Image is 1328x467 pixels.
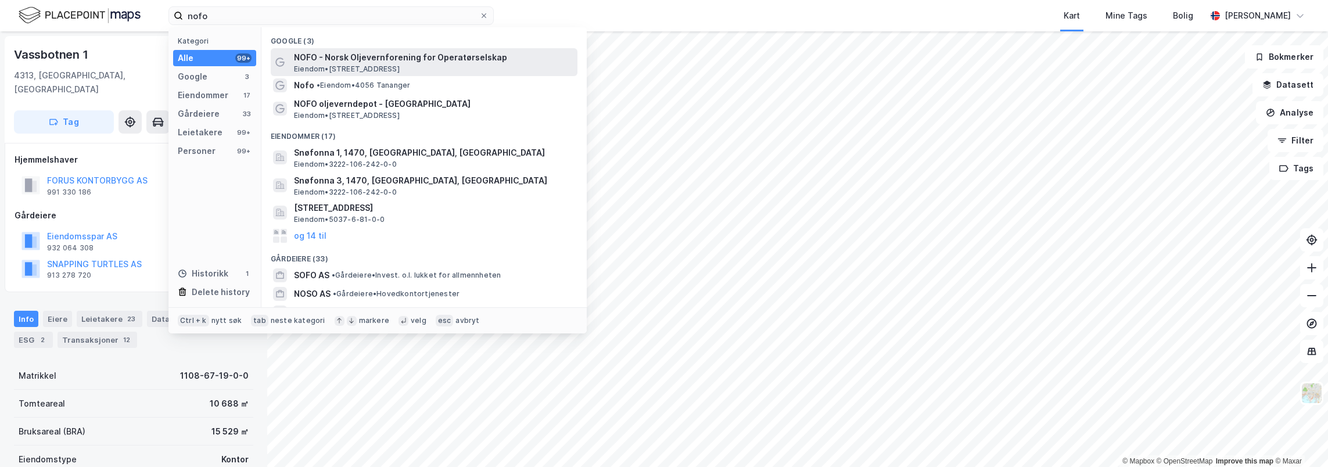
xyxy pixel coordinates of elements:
[317,81,320,89] span: •
[294,146,573,160] span: Snøfonna 1, 1470, [GEOGRAPHIC_DATA], [GEOGRAPHIC_DATA]
[294,111,400,120] span: Eiendom • [STREET_ADDRESS]
[47,243,94,253] div: 932 064 308
[242,91,252,100] div: 17
[1064,9,1080,23] div: Kart
[1301,382,1323,404] img: Z
[411,316,426,325] div: velg
[294,287,331,301] span: NOSO AS
[242,269,252,278] div: 1
[294,174,573,188] span: Snøfonna 3, 1470, [GEOGRAPHIC_DATA], [GEOGRAPHIC_DATA]
[1157,457,1213,465] a: OpenStreetMap
[192,285,250,299] div: Delete history
[121,334,132,346] div: 12
[14,69,195,96] div: 4313, [GEOGRAPHIC_DATA], [GEOGRAPHIC_DATA]
[47,271,91,280] div: 913 278 720
[359,316,389,325] div: markere
[19,425,85,439] div: Bruksareal (BRA)
[294,215,385,224] span: Eiendom • 5037-6-81-0-0
[455,316,479,325] div: avbryt
[294,188,397,197] span: Eiendom • 3222-106-242-0-0
[178,88,228,102] div: Eiendommer
[1270,411,1328,467] div: Kontrollprogram for chat
[58,332,137,348] div: Transaksjoner
[317,81,410,90] span: Eiendom • 4056 Tananger
[180,369,249,383] div: 1108-67-19-0-0
[178,267,228,281] div: Historikk
[294,201,573,215] span: [STREET_ADDRESS]
[14,45,91,64] div: Vassbotnen 1
[15,209,253,222] div: Gårdeiere
[294,97,573,111] span: NOFO oljeverndepot - [GEOGRAPHIC_DATA]
[436,315,454,326] div: esc
[19,369,56,383] div: Matrikkel
[19,5,141,26] img: logo.f888ab2527a4732fd821a326f86c7f29.svg
[1270,411,1328,467] iframe: Chat Widget
[221,452,249,466] div: Kontor
[251,315,268,326] div: tab
[294,78,314,92] span: Nofo
[178,37,256,45] div: Kategori
[294,51,573,64] span: NOFO - Norsk Oljevernforening for Operatørselskap
[210,397,249,411] div: 10 688 ㎡
[183,7,479,24] input: Søk på adresse, matrikkel, gårdeiere, leietakere eller personer
[294,268,329,282] span: SOFO AS
[261,245,587,266] div: Gårdeiere (33)
[294,64,400,74] span: Eiendom • [STREET_ADDRESS]
[178,51,193,65] div: Alle
[14,110,114,134] button: Tag
[47,188,91,197] div: 991 330 186
[242,72,252,81] div: 3
[211,425,249,439] div: 15 529 ㎡
[178,70,207,84] div: Google
[333,289,336,298] span: •
[294,306,326,319] span: NOFI AS
[19,397,65,411] div: Tomteareal
[271,316,325,325] div: neste kategori
[1122,457,1154,465] a: Mapbox
[125,313,138,325] div: 23
[1106,9,1147,23] div: Mine Tags
[19,452,77,466] div: Eiendomstype
[1268,129,1323,152] button: Filter
[1245,45,1323,69] button: Bokmerker
[1252,73,1323,96] button: Datasett
[77,311,142,327] div: Leietakere
[43,311,72,327] div: Eiere
[14,311,38,327] div: Info
[1216,457,1273,465] a: Improve this map
[333,289,460,299] span: Gårdeiere • Hovedkontortjenester
[178,144,216,158] div: Personer
[294,229,326,243] button: og 14 til
[294,160,397,169] span: Eiendom • 3222-106-242-0-0
[1269,157,1323,180] button: Tags
[1173,9,1193,23] div: Bolig
[235,128,252,137] div: 99+
[235,146,252,156] div: 99+
[242,109,252,118] div: 33
[1225,9,1291,23] div: [PERSON_NAME]
[147,311,204,327] div: Datasett
[332,271,501,280] span: Gårdeiere • Invest. o.l. lukket for allmennheten
[178,125,222,139] div: Leietakere
[37,334,48,346] div: 2
[261,27,587,48] div: Google (3)
[261,123,587,143] div: Eiendommer (17)
[178,107,220,121] div: Gårdeiere
[15,153,253,167] div: Hjemmelshaver
[332,271,335,279] span: •
[1256,101,1323,124] button: Analyse
[235,53,252,63] div: 99+
[211,316,242,325] div: nytt søk
[178,315,209,326] div: Ctrl + k
[14,332,53,348] div: ESG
